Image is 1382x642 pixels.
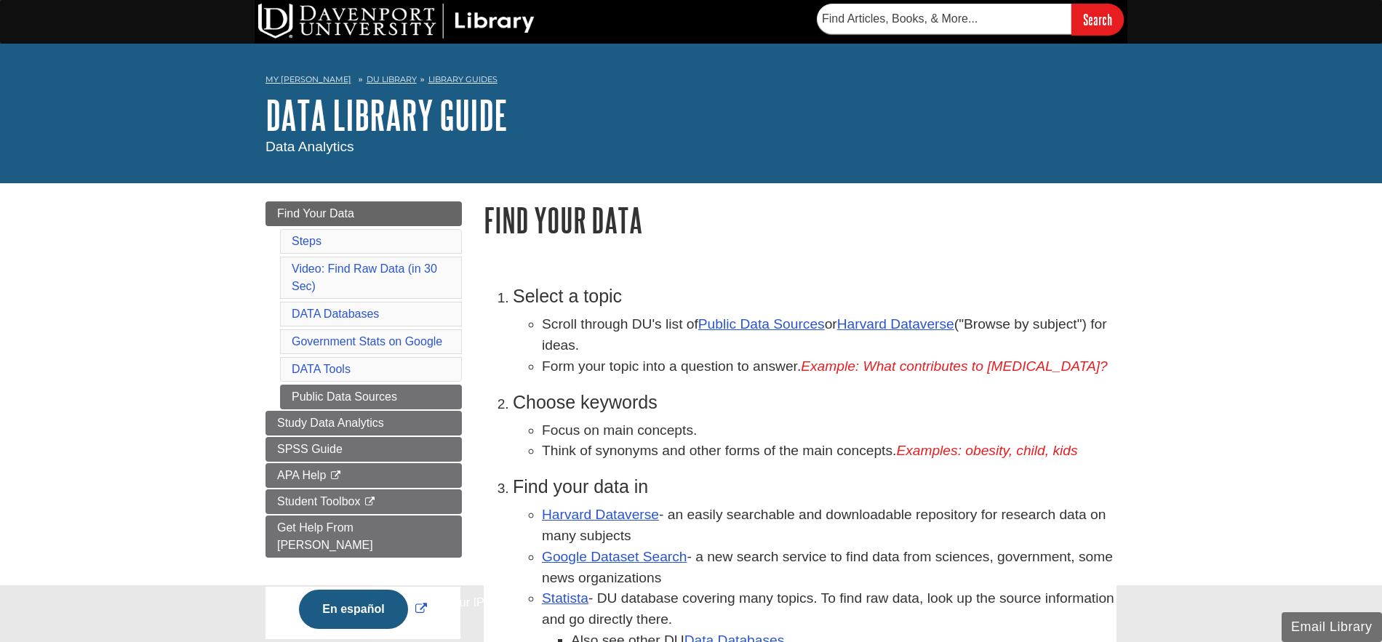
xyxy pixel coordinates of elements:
[295,603,430,615] a: Link opens in new window
[299,590,407,629] button: En español
[265,201,462,226] a: Find Your Data
[265,489,462,514] a: Student Toolbox
[265,139,354,154] span: Data Analytics
[277,495,360,507] span: Student Toolbox
[292,235,321,247] a: Steps
[277,417,384,429] span: Study Data Analytics
[1282,612,1382,642] button: Email Library
[513,392,1117,413] h3: Choose keywords
[258,4,535,39] img: DU Library
[265,70,1117,93] nav: breadcrumb
[277,469,326,481] span: APA Help
[698,316,825,332] a: Public Data Sources
[277,207,354,220] span: Find Your Data
[265,411,462,436] a: Study Data Analytics
[817,4,1071,34] input: Find Articles, Books, & More...
[265,515,462,558] a: Get Help From [PERSON_NAME]
[896,443,1077,458] em: Examples: obesity, child, kids
[292,335,442,348] a: Government Stats on Google
[277,443,343,455] span: SPSS Guide
[542,590,588,606] a: Statista
[801,358,1108,374] em: Example: What contributes to [MEDICAL_DATA]?
[1071,4,1124,35] input: Search
[542,547,1117,589] li: - a new search service to find data from sciences, government, some news organizations
[817,4,1124,35] form: Searches DU Library's articles, books, and more
[265,463,462,488] a: APA Help
[542,505,1117,547] li: - an easily searchable and downloadable repository for research data on many subjects
[292,308,379,320] a: DATA Databases
[542,356,1117,377] li: Form your topic into a question to answer.
[513,476,1117,497] h3: Find your data in
[277,521,373,551] span: Get Help From [PERSON_NAME]
[265,73,351,86] a: My [PERSON_NAME]
[292,262,437,292] a: Video: Find Raw Data (in 30 Sec)
[329,471,342,481] i: This link opens in a new window
[542,549,687,564] a: Google Dataset Search
[428,74,498,84] a: Library Guides
[542,507,659,522] a: Harvard Dataverse
[280,385,462,409] a: Public Data Sources
[542,420,1117,441] li: Focus on main concepts.
[265,437,462,462] a: SPSS Guide
[542,441,1117,462] li: Think of synonyms and other forms of the main concepts.
[265,92,508,137] a: DATA Library Guide
[292,363,351,375] a: DATA Tools
[513,286,1117,307] h3: Select a topic
[837,316,954,332] a: Harvard Dataverse
[484,201,1117,238] h1: Find Your Data
[367,74,417,84] a: DU Library
[364,497,376,507] i: This link opens in a new window
[542,314,1117,356] li: Scroll through DU's list of or ("Browse by subject") for ideas.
